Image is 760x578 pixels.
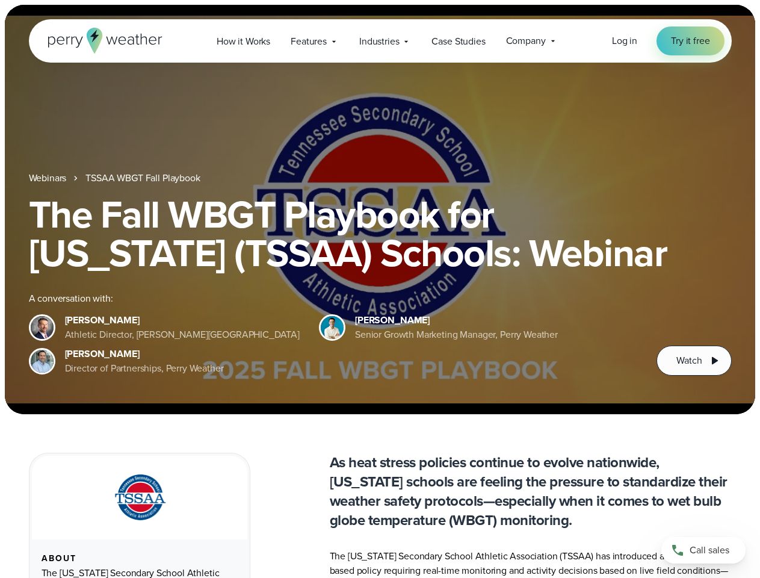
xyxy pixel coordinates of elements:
[355,328,558,342] div: Senior Growth Marketing Manager, Perry Weather
[431,34,485,49] span: Case Studies
[206,29,280,54] a: How it Works
[65,361,224,376] div: Director of Partnerships, Perry Weather
[65,347,224,361] div: [PERSON_NAME]
[29,171,67,185] a: Webinars
[506,34,546,48] span: Company
[661,537,746,564] a: Call sales
[291,34,327,49] span: Features
[676,353,702,368] span: Watch
[217,34,270,49] span: How it Works
[29,291,638,306] div: A conversation with:
[29,171,732,185] nav: Breadcrumb
[31,316,54,339] img: Brian Wyatt
[31,350,54,373] img: Jeff Wood
[671,34,709,48] span: Try it free
[65,313,300,328] div: [PERSON_NAME]
[657,346,731,376] button: Watch
[690,543,729,558] span: Call sales
[29,195,732,272] h1: The Fall WBGT Playbook for [US_STATE] (TSSAA) Schools: Webinar
[421,29,495,54] a: Case Studies
[65,328,300,342] div: Athletic Director, [PERSON_NAME][GEOGRAPHIC_DATA]
[321,316,344,339] img: Spencer Patton, Perry Weather
[359,34,399,49] span: Industries
[99,470,180,525] img: TSSAA-Tennessee-Secondary-School-Athletic-Association.svg
[42,554,238,564] div: About
[330,453,732,530] p: As heat stress policies continue to evolve nationwide, [US_STATE] schools are feeling the pressur...
[85,171,200,185] a: TSSAA WBGT Fall Playbook
[612,34,637,48] a: Log in
[657,26,724,55] a: Try it free
[355,313,558,328] div: [PERSON_NAME]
